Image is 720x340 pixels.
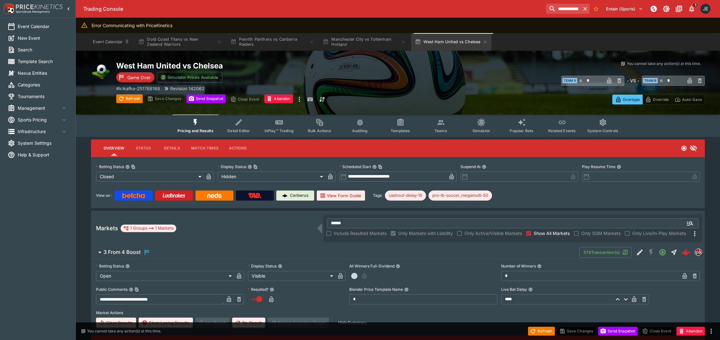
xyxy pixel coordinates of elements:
[248,193,261,198] img: TabNZ
[562,78,577,83] span: Team A
[170,85,205,92] p: Revision 142062
[659,249,666,256] svg: Open
[672,95,705,104] button: Auto-Save
[681,145,687,151] svg: Closed
[2,3,15,15] img: PriceKinetics Logo
[339,164,371,169] p: Scheduled Start
[116,61,411,71] h2: Copy To Clipboard
[612,95,705,104] div: Start From
[18,58,68,65] span: Template Search
[116,94,143,103] button: Refresh
[681,248,690,257] img: logo-cerberus--red.svg
[125,264,130,268] button: Betting Status
[278,264,282,268] button: Display Status
[692,2,699,8] span: 1
[548,128,576,133] span: Related Events
[139,318,193,328] button: Clear Losing Results
[602,4,647,14] button: Select Tenant
[248,287,268,292] p: Resulted?
[643,78,658,83] span: Team B
[276,191,314,201] a: Cerberus
[248,271,335,281] div: Visible
[186,94,226,103] button: Send Snapshot
[96,164,124,169] p: Betting Status
[253,165,258,169] button: Copy To Clipboard
[92,20,172,31] div: Error Communicating with PriceKinetics
[429,192,492,199] span: pro-lb-soccer_megamulti-50
[96,308,700,318] label: Market Actions
[396,264,400,268] button: All Winners Full-Dividend
[460,164,481,169] p: Suspend At
[627,61,701,67] p: You cannot take any action(s) at this time.
[248,165,252,169] button: Display StatusCopy To Clipboard
[18,46,68,53] span: Search
[317,191,365,201] button: View Form Guide
[172,114,623,137] div: Event type filters
[135,33,225,51] button: Gold Coast Titans vs New Zealand Warriors
[700,4,711,14] div: James Edlin
[349,263,394,269] p: All Winners Full-Dividend
[129,141,158,156] button: Status
[248,263,277,269] p: Display Status
[177,128,213,133] span: Pricing and Results
[122,193,145,198] img: Betcha
[296,94,303,104] button: more
[135,287,139,292] button: Copy To Clipboard
[18,23,68,30] span: Event Calendar
[349,287,403,292] p: Blender Price Template Name
[695,249,702,256] img: pricekinetics
[398,230,453,237] span: Only Markets with Liability
[116,85,160,92] p: Copy To Clipboard
[581,230,621,237] span: Only SGM Markets
[582,164,615,169] p: Play Resume Time
[686,3,697,15] button: Notifications
[411,33,491,51] button: West Ham United vs Chelsea
[682,96,702,103] p: Auto-Save
[661,3,672,15] button: Toggle light/dark mode
[482,165,486,169] button: Suspend At
[123,225,174,232] div: 1 Groups 1 Markets
[264,94,293,103] button: Abandon
[218,172,325,182] div: Hidden
[16,4,63,9] img: PriceKinetics
[18,151,68,158] span: Help & Support
[528,287,533,292] button: Live Bet Delay
[129,287,133,292] button: Public CommentsCopy To Clipboard
[537,264,542,268] button: Number of Winners
[227,128,250,133] span: Detail Editor
[99,141,129,156] button: Overview
[690,144,697,152] svg: Hidden
[18,93,68,100] span: Tournaments
[96,172,204,182] div: Closed
[18,140,68,146] span: System Settings
[642,95,672,104] button: Override
[18,81,68,88] span: Categories
[598,327,638,336] button: Send Snapshot
[591,4,601,14] button: No Bookmarks
[673,3,685,15] button: Documentation
[634,247,645,258] button: Edit Detail
[18,128,60,135] span: Infrastructure
[612,95,643,104] button: Overtype
[16,10,50,13] img: Sportsbook Management
[96,318,136,328] button: Clear Results
[546,4,581,14] input: search
[18,105,60,111] span: Management
[676,327,705,336] button: Abandon
[18,35,68,41] span: New Event
[501,263,536,269] p: Number of Winners
[290,192,309,199] p: Cerberus
[465,230,522,237] span: Only Active/Visible Markets
[435,128,447,133] span: Teams
[96,263,124,269] p: Betting Status
[372,165,377,169] button: Scheduled StartCopy To Clipboard
[472,128,490,133] span: Simulator
[691,230,699,237] svg: More
[232,318,265,328] button: Re-Result
[352,128,368,133] span: Auditing
[270,287,274,292] button: Resulted?
[104,249,141,255] h6: 3 From 4 Boost
[96,271,234,281] div: Open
